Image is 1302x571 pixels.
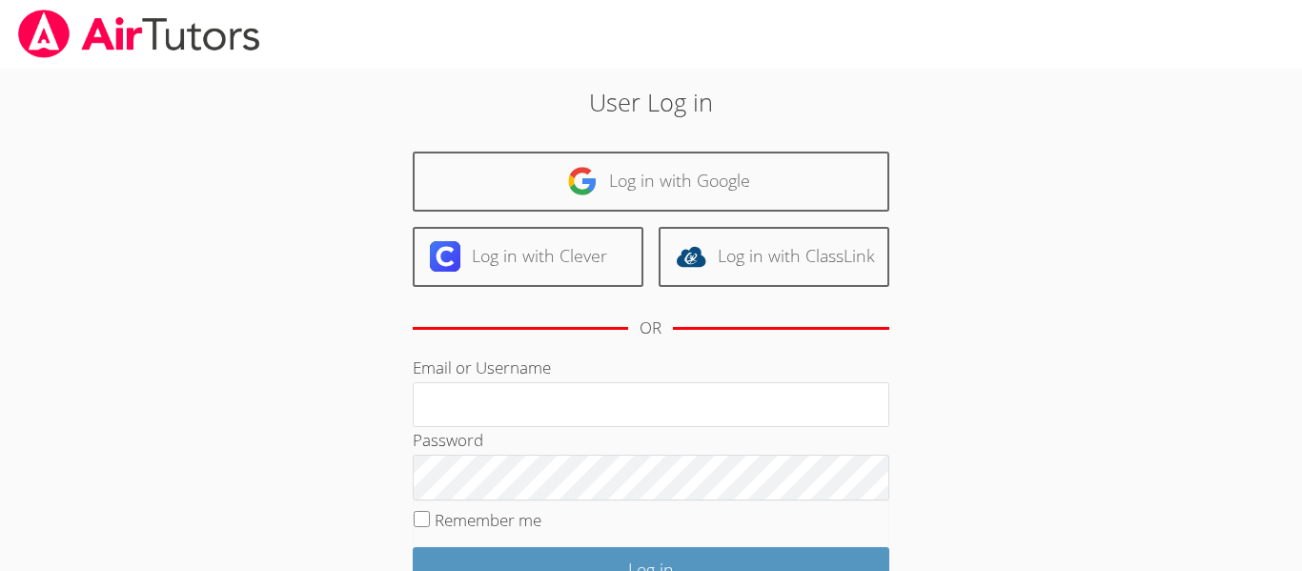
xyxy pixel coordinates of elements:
label: Email or Username [413,357,551,378]
label: Remember me [435,509,541,531]
img: google-logo-50288ca7cdecda66e5e0955fdab243c47b7ad437acaf1139b6f446037453330a.svg [567,166,598,196]
h2: User Log in [299,84,1003,120]
div: OR [640,315,661,342]
img: airtutors_banner-c4298cdbf04f3fff15de1276eac7730deb9818008684d7c2e4769d2f7ddbe033.png [16,10,262,58]
a: Log in with Clever [413,227,643,287]
label: Password [413,429,483,451]
img: clever-logo-6eab21bc6e7a338710f1a6ff85c0baf02591cd810cc4098c63d3a4b26e2feb20.svg [430,241,460,272]
a: Log in with Google [413,152,889,212]
a: Log in with ClassLink [659,227,889,287]
img: classlink-logo-d6bb404cc1216ec64c9a2012d9dc4662098be43eaf13dc465df04b49fa7ab582.svg [676,241,706,272]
